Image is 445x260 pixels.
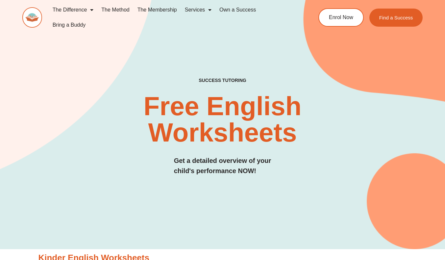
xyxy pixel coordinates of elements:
[215,2,260,17] a: Own a Success
[379,15,413,20] span: Find a Success
[49,2,295,33] nav: Menu
[163,78,282,83] h4: SUCCESS TUTORING​
[49,17,90,33] a: Bring a Buddy
[90,93,355,146] h2: Free English Worksheets​
[97,2,133,17] a: The Method
[329,15,353,20] span: Enrol Now
[318,8,364,27] a: Enrol Now
[49,2,98,17] a: The Difference
[174,156,271,176] h3: Get a detailed overview of your child's performance NOW!
[369,9,423,27] a: Find a Success
[134,2,181,17] a: The Membership
[181,2,215,17] a: Services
